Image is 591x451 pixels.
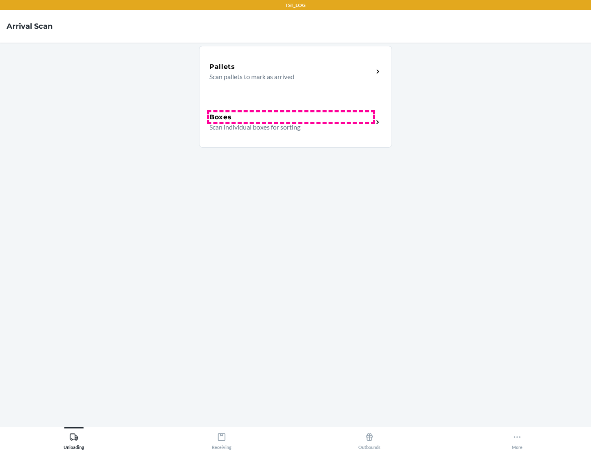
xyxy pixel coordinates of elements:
[212,429,231,450] div: Receiving
[209,72,367,82] p: Scan pallets to mark as arrived
[199,46,392,97] a: PalletsScan pallets to mark as arrived
[209,122,367,132] p: Scan individual boxes for sorting
[295,427,443,450] button: Outbounds
[285,2,306,9] p: TST_LOG
[512,429,522,450] div: More
[443,427,591,450] button: More
[64,429,84,450] div: Unloading
[199,97,392,148] a: BoxesScan individual boxes for sorting
[209,112,232,122] h5: Boxes
[358,429,380,450] div: Outbounds
[148,427,295,450] button: Receiving
[209,62,235,72] h5: Pallets
[7,21,53,32] h4: Arrival Scan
